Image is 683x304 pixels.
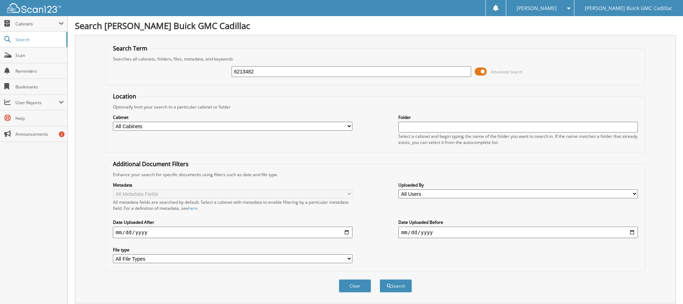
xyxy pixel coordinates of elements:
[15,115,64,121] span: Help
[113,227,352,238] input: start
[15,131,64,137] span: Announcements
[75,20,676,32] h1: Search [PERSON_NAME] Buick GMC Cadillac
[113,219,352,225] label: Date Uploaded After
[398,114,638,120] label: Folder
[398,182,638,188] label: Uploaded By
[15,68,64,74] span: Reminders
[15,37,63,43] span: Search
[15,52,64,58] span: Scan
[398,227,638,238] input: end
[15,84,64,90] span: Bookmarks
[109,44,151,52] legend: Search Term
[109,104,641,110] div: Optionally limit your search to a particular cabinet or folder
[517,6,557,10] span: [PERSON_NAME]
[398,133,638,145] div: Select a cabinet and begin typing the name of the folder you want to search in. If the name match...
[113,114,352,120] label: Cabinet
[109,92,140,100] legend: Location
[113,247,352,253] label: File type
[113,199,352,211] div: All metadata fields are searched by default. Select a cabinet with metadata to enable filtering b...
[113,182,352,188] label: Metadata
[59,131,65,137] div: 2
[585,6,673,10] span: [PERSON_NAME] Buick GMC Cadillac
[398,219,638,225] label: Date Uploaded Before
[188,205,198,211] a: here
[339,279,371,293] button: Clear
[109,56,641,62] div: Searches all cabinets, folders, files, metadata, and keywords
[7,3,61,13] img: scan123-logo-white.svg
[15,21,59,27] span: Cabinets
[109,172,641,178] div: Enhance your search for specific documents using filters such as date and file type.
[491,69,523,74] span: Advanced Search
[109,160,192,168] legend: Additional Document Filters
[380,279,412,293] button: Search
[15,100,59,106] span: User Reports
